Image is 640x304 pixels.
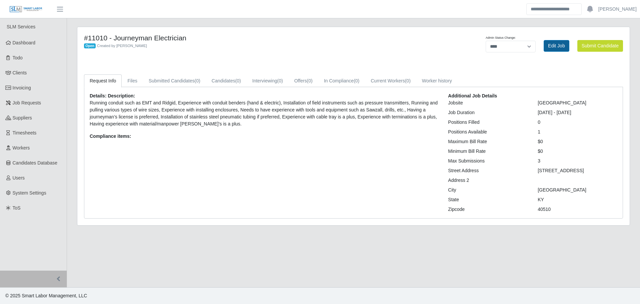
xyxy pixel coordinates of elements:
[533,158,622,165] div: 3
[277,78,283,83] span: (0)
[195,78,200,83] span: (0)
[13,70,27,75] span: Clients
[533,128,622,135] div: 1
[443,177,533,184] div: Address 2
[533,138,622,145] div: $0
[544,40,569,52] a: Edit Job
[13,100,41,105] span: Job Requests
[13,160,58,166] span: Candidates Database
[206,74,247,87] a: Candidates
[577,40,623,52] button: Submit Candidate
[443,196,533,203] div: State
[533,109,622,116] div: [DATE] - [DATE]
[235,78,241,83] span: (0)
[443,119,533,126] div: Positions Filled
[443,148,533,155] div: Minimum Bill Rate
[533,196,622,203] div: KY
[443,109,533,116] div: Job Duration
[13,115,32,120] span: Suppliers
[443,187,533,194] div: City
[90,93,107,98] b: Details:
[533,167,622,174] div: [STREET_ADDRESS]
[13,175,25,181] span: Users
[443,99,533,106] div: Jobsite
[405,78,411,83] span: (0)
[533,119,622,126] div: 0
[84,43,96,49] span: Open
[84,74,122,87] a: Request Info
[13,190,46,196] span: System Settings
[90,133,131,139] b: Compliance items:
[122,74,143,87] a: Files
[90,99,438,127] p: Running conduit such as EMT and Ridgid, Experience with conduit benders (hand & electric), Instal...
[416,74,458,87] a: Worker history
[443,128,533,135] div: Positions Available
[9,6,43,13] img: SLM Logo
[307,78,313,83] span: (0)
[247,74,289,87] a: Interviewing
[533,148,622,155] div: $0
[108,93,135,98] b: Description:
[13,55,23,60] span: Todo
[443,167,533,174] div: Street Address
[97,44,147,48] span: Created by [PERSON_NAME]
[533,187,622,194] div: [GEOGRAPHIC_DATA]
[318,74,365,87] a: In Compliance
[448,93,497,98] b: Additional Job Details
[533,206,622,213] div: 40510
[598,6,637,13] a: [PERSON_NAME]
[533,99,622,106] div: [GEOGRAPHIC_DATA]
[13,205,21,211] span: ToS
[354,78,359,83] span: (0)
[5,293,87,298] span: © 2025 Smart Labor Management, LLC
[7,24,35,29] span: SLM Services
[526,3,582,15] input: Search
[443,158,533,165] div: Max Submissions
[443,138,533,145] div: Maximum Bill Rate
[84,34,394,42] h4: #11010 - Journeyman Electrician
[143,74,206,87] a: Submitted Candidates
[365,74,416,87] a: Current Workers
[486,36,516,40] label: Admin Status Change:
[13,130,37,135] span: Timesheets
[13,40,36,45] span: Dashboard
[289,74,318,87] a: Offers
[443,206,533,213] div: Zipcode
[13,85,31,90] span: Invoicing
[13,145,30,150] span: Workers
